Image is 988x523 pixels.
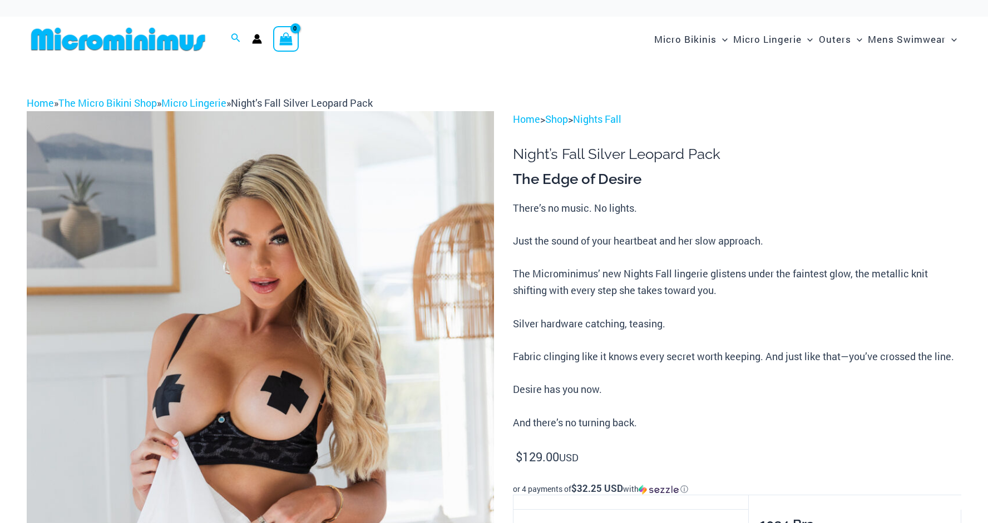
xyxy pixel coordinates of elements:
[513,112,540,126] a: Home
[545,112,568,126] a: Shop
[573,112,621,126] a: Nights Fall
[513,484,961,495] div: or 4 payments of with
[27,96,373,109] span: » » »
[717,25,728,53] span: Menu Toggle
[513,111,961,128] p: > >
[819,25,851,53] span: Outers
[513,484,961,495] div: or 4 payments of$32.25 USDwithSezzle Click to learn more about Sezzle
[231,96,373,109] span: Night’s Fall Silver Leopard Pack
[513,449,961,466] p: USD
[730,22,816,56] a: Micro LingerieMenu ToggleMenu Toggle
[231,32,241,46] a: Search icon link
[252,34,262,44] a: Account icon link
[161,96,226,109] a: Micro Lingerie
[516,449,559,465] bdi: 129.00
[516,449,522,465] span: $
[851,25,862,53] span: Menu Toggle
[651,22,730,56] a: Micro BikinisMenu ToggleMenu Toggle
[58,96,157,109] a: The Micro Bikini Shop
[571,482,623,495] span: $32.25 USD
[273,26,299,52] a: View Shopping Cart, empty
[650,21,961,58] nav: Site Navigation
[27,96,54,109] a: Home
[868,25,946,53] span: Mens Swimwear
[513,146,961,163] h1: Night’s Fall Silver Leopard Pack
[802,25,813,53] span: Menu Toggle
[865,22,960,56] a: Mens SwimwearMenu ToggleMenu Toggle
[654,25,717,53] span: Micro Bikinis
[816,22,865,56] a: OutersMenu ToggleMenu Toggle
[946,25,957,53] span: Menu Toggle
[639,485,679,495] img: Sezzle
[513,200,961,431] p: There’s no music. No lights. Just the sound of your heartbeat and her slow approach. The Micromin...
[733,25,802,53] span: Micro Lingerie
[27,27,210,52] img: MM SHOP LOGO FLAT
[513,170,961,189] h3: The Edge of Desire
